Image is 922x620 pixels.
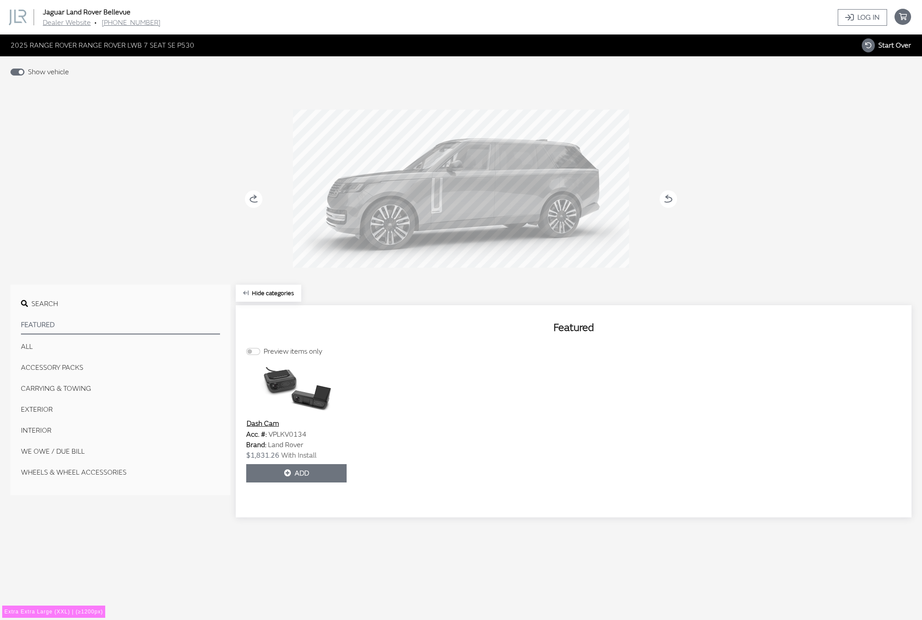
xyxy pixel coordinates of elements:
[43,18,91,27] a: Dealer Website
[246,418,279,429] button: Dash Cam
[94,18,96,27] span: •
[246,464,347,482] button: Add
[246,440,266,450] label: Brand:
[281,451,317,460] span: With Install
[246,320,901,336] h2: Featured
[21,401,220,418] button: EXTERIOR
[31,300,58,308] span: Search
[9,10,27,25] img: Dashboard
[102,18,161,27] a: [PHONE_NUMBER]
[857,12,880,23] span: Log In
[43,8,131,17] a: Jaguar Land Rover Bellevue
[878,41,911,50] span: Start Over
[21,464,220,481] button: WHEELS & WHEEL ACCESSORIES
[252,289,294,297] span: Click to hide category section.
[894,2,922,33] button: your cart
[21,338,220,355] button: All
[9,9,41,25] a: Jaguar Land Rover Bellevue logo
[28,67,69,77] label: Show vehicle
[838,9,887,26] a: Log In
[268,430,306,439] span: VPLKV0134
[246,429,267,440] label: Acc. #:
[21,380,220,397] button: CARRYING & TOWING
[10,40,194,51] span: 2025 RANGE ROVER RANGE ROVER LWB 7 SEAT SE P530
[861,38,912,53] button: Start Over
[236,285,301,302] button: Hide categories
[264,346,322,357] label: Preview items only
[21,443,220,460] button: We Owe / Due Bill
[268,441,303,449] span: Land Rover
[246,367,347,411] img: Image for Dash Cam
[21,422,220,439] button: INTERIOR
[21,316,220,334] button: Featured
[246,451,279,460] span: $1,831.26
[21,359,220,376] button: ACCESSORY PACKS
